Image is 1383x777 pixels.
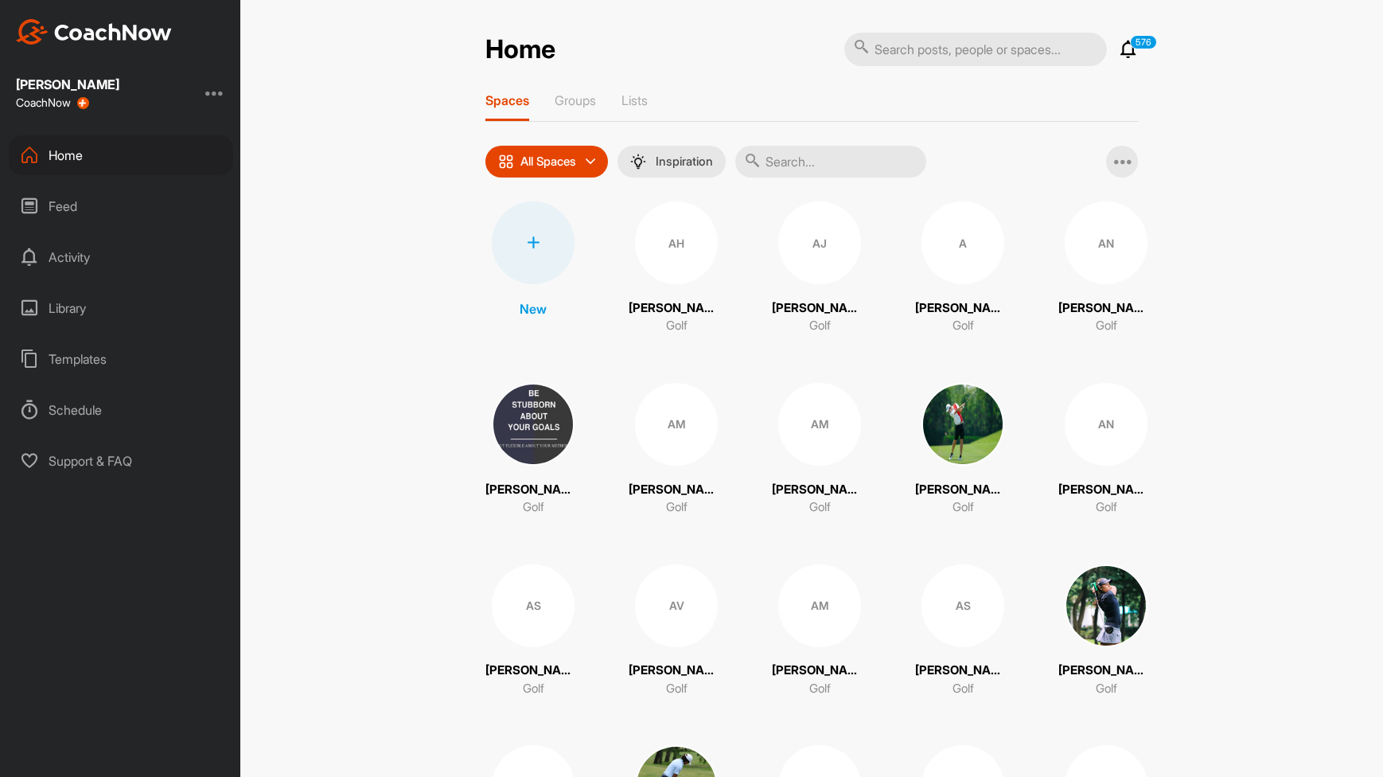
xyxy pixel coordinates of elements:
[915,564,1011,698] a: AS[PERSON_NAME]Golf
[915,662,1011,680] p: [PERSON_NAME]
[915,201,1011,335] a: A[PERSON_NAME]Golf
[9,288,233,328] div: Library
[735,146,926,178] input: Search...
[778,383,861,466] div: AM
[656,155,713,168] p: Inspiration
[921,383,1004,466] img: square_24dad1c434f4a172d8ab5a610cdd150f.jpg
[921,201,1004,284] div: A
[772,201,867,335] a: AJ[PERSON_NAME]Golf
[772,564,867,698] a: AM[PERSON_NAME]Golf
[523,680,544,698] p: Golf
[523,498,544,517] p: Golf
[635,201,718,284] div: AH
[778,564,861,647] div: AM
[915,383,1011,517] a: [PERSON_NAME]Golf
[629,383,724,517] a: AM[PERSON_NAME]Golf
[492,383,575,466] img: square_90ca70d9d62dd92e3c638db67d6e86f8.jpg
[1096,498,1117,517] p: Golf
[953,498,974,517] p: Golf
[844,33,1107,66] input: Search posts, people or spaces...
[520,155,576,168] p: All Spaces
[1065,201,1147,284] div: AN
[9,135,233,175] div: Home
[16,19,172,45] img: CoachNow
[1096,680,1117,698] p: Golf
[1058,299,1154,318] p: [PERSON_NAME]
[1065,564,1147,647] img: square_03f75beab11b7d1fc70b6e773ab571e2.jpg
[485,564,581,698] a: AS[PERSON_NAME]Golf
[635,564,718,647] div: AV
[629,564,724,698] a: AV[PERSON_NAME]Golf
[809,317,831,335] p: Golf
[1130,35,1157,49] p: 576
[1065,383,1147,466] div: AN
[809,498,831,517] p: Golf
[9,339,233,379] div: Templates
[9,390,233,430] div: Schedule
[498,154,514,170] img: icon
[1058,564,1154,698] a: [PERSON_NAME]Golf
[629,299,724,318] p: [PERSON_NAME]
[9,186,233,226] div: Feed
[953,317,974,335] p: Golf
[666,498,688,517] p: Golf
[1058,662,1154,680] p: [PERSON_NAME]
[621,92,648,108] p: Lists
[809,680,831,698] p: Golf
[1058,383,1154,517] a: AN[PERSON_NAME]Golf
[629,662,724,680] p: [PERSON_NAME]
[485,34,555,65] h2: Home
[629,201,724,335] a: AH[PERSON_NAME]Golf
[772,481,867,499] p: [PERSON_NAME]
[915,481,1011,499] p: [PERSON_NAME]
[772,662,867,680] p: [PERSON_NAME]
[921,564,1004,647] div: AS
[9,237,233,277] div: Activity
[16,78,119,91] div: [PERSON_NAME]
[635,383,718,466] div: AM
[629,481,724,499] p: [PERSON_NAME]
[1058,201,1154,335] a: AN[PERSON_NAME]Golf
[492,564,575,647] div: AS
[9,441,233,481] div: Support & FAQ
[520,299,547,318] p: New
[778,201,861,284] div: AJ
[915,299,1011,318] p: [PERSON_NAME]
[16,96,89,109] div: CoachNow
[953,680,974,698] p: Golf
[1096,317,1117,335] p: Golf
[630,154,646,170] img: menuIcon
[666,680,688,698] p: Golf
[485,662,581,680] p: [PERSON_NAME]
[666,317,688,335] p: Golf
[772,383,867,517] a: AM[PERSON_NAME]Golf
[485,481,581,499] p: [PERSON_NAME]
[555,92,596,108] p: Groups
[485,92,529,108] p: Spaces
[1058,481,1154,499] p: [PERSON_NAME]
[772,299,867,318] p: [PERSON_NAME]
[485,383,581,517] a: [PERSON_NAME]Golf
